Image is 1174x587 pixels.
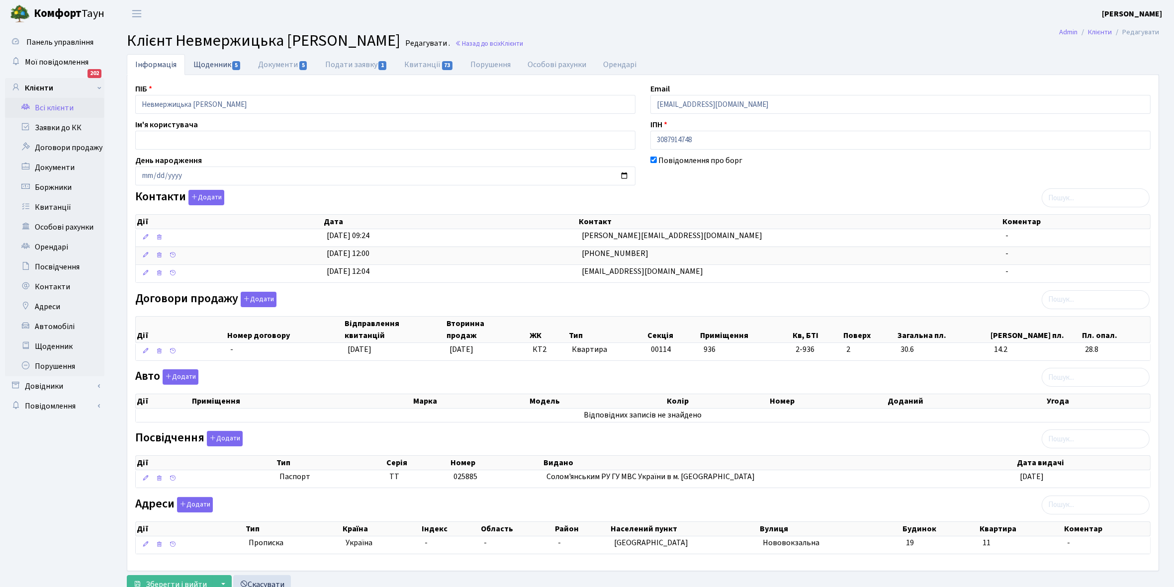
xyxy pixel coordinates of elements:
a: Адреси [5,297,104,317]
a: Орендарі [595,54,645,75]
th: Видано [542,456,1016,470]
label: Контакти [135,190,224,205]
small: Редагувати . [403,39,450,48]
a: Додати [238,290,276,307]
span: [DATE] 12:04 [327,266,369,277]
a: Автомобілі [5,317,104,336]
th: Дії [136,317,226,342]
a: Довідники [5,376,104,396]
span: [DATE] 12:00 [327,248,369,259]
button: Посвідчення [207,431,243,446]
span: 19 [906,537,914,548]
li: Редагувати [1112,27,1159,38]
span: - [558,537,561,548]
a: Боржники [5,177,104,197]
span: - [1068,537,1071,548]
input: Пошук... [1042,496,1150,514]
span: 5 [299,61,307,70]
label: Email [650,83,670,95]
th: Вторинна продаж [446,317,529,342]
th: Район [554,522,610,536]
span: Панель управління [26,37,93,48]
th: Пл. опал. [1081,317,1150,342]
span: Солом'янським РУ ГУ МВС України в м. [GEOGRAPHIC_DATA] [546,471,755,482]
span: Паспорт [279,471,381,483]
a: Порушення [5,356,104,376]
label: Ім'я користувача [135,119,198,131]
div: 202 [88,69,101,78]
span: [PERSON_NAME][EMAIL_ADDRESS][DOMAIN_NAME] [582,230,762,241]
th: Індекс [421,522,480,536]
th: Коментар [1063,522,1150,536]
span: [PHONE_NUMBER] [582,248,648,259]
th: Загальна пл. [897,317,990,342]
span: 1 [378,61,386,70]
a: Посвідчення [5,257,104,277]
th: Населений пункт [610,522,759,536]
th: Коментар [1001,215,1150,229]
a: Додати [160,368,198,385]
td: Відповідних записів не знайдено [136,409,1150,422]
span: 11 [983,537,991,548]
a: Admin [1059,27,1078,37]
th: Дії [136,215,323,229]
a: Всі клієнти [5,98,104,118]
input: Пошук... [1042,429,1150,448]
span: 00114 [651,344,671,355]
th: Угода [1046,394,1150,408]
a: Орендарі [5,237,104,257]
input: Пошук... [1042,188,1150,207]
th: Номер договору [226,317,343,342]
span: - [1005,266,1008,277]
span: 28.8 [1085,344,1146,355]
th: Секція [646,317,699,342]
span: [DATE] [1020,471,1044,482]
a: Документи [250,54,316,75]
span: - [484,537,487,548]
a: Щоденник [185,54,250,75]
span: [DATE] [348,344,371,355]
span: [EMAIL_ADDRESS][DOMAIN_NAME] [582,266,703,277]
a: Заявки до КК [5,118,104,138]
a: Квитанції [396,54,462,75]
span: 936 [704,344,716,355]
th: Марка [412,394,528,408]
a: Додати [204,429,243,447]
span: Квартира [572,344,642,355]
th: Країна [342,522,421,536]
span: Мої повідомлення [25,57,89,68]
span: - [425,537,428,548]
a: Повідомлення [5,396,104,416]
b: [PERSON_NAME] [1102,8,1162,19]
th: Приміщення [191,394,412,408]
th: Тип [568,317,646,342]
th: Область [480,522,554,536]
span: 2 [846,344,893,355]
span: Клієнт Невмержицька [PERSON_NAME] [127,29,400,52]
a: Особові рахунки [5,217,104,237]
th: Дата видачі [1016,456,1150,470]
a: Клієнти [5,78,104,98]
th: Дії [136,522,245,536]
th: Вулиця [759,522,902,536]
span: 14.2 [994,344,1078,355]
span: Таун [34,5,104,22]
th: Поверх [842,317,897,342]
th: Приміщення [700,317,792,342]
label: День народження [135,155,202,167]
label: Договори продажу [135,292,276,307]
button: Авто [163,369,198,385]
th: Кв, БТІ [792,317,842,342]
label: Повідомлення про борг [658,155,742,167]
span: 025885 [453,471,477,482]
a: Документи [5,158,104,177]
a: Порушення [462,54,520,75]
span: - [1005,230,1008,241]
span: - [1005,248,1008,259]
th: ЖК [529,317,568,342]
input: Пошук... [1042,290,1150,309]
input: Пошук... [1042,368,1150,387]
span: [GEOGRAPHIC_DATA] [614,537,688,548]
nav: breadcrumb [1044,22,1174,43]
a: Договори продажу [5,138,104,158]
